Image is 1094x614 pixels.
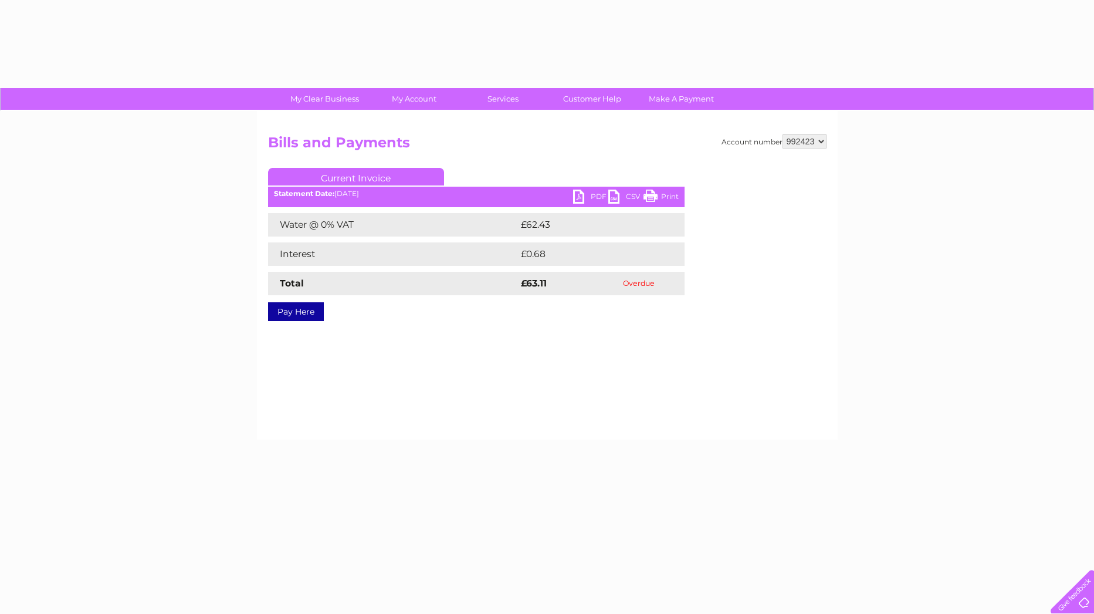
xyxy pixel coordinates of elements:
a: Customer Help [544,88,641,110]
div: [DATE] [268,190,685,198]
strong: Total [280,278,304,289]
td: Overdue [594,272,684,295]
b: Statement Date: [274,189,334,198]
a: Make A Payment [633,88,730,110]
a: PDF [573,190,608,207]
strong: £63.11 [521,278,547,289]
a: Print [643,190,679,207]
a: Current Invoice [268,168,444,185]
div: Account number [722,134,827,149]
td: £0.68 [518,242,658,266]
h2: Bills and Payments [268,134,827,157]
td: Interest [268,242,518,266]
td: £62.43 [518,213,661,237]
a: CSV [608,190,643,207]
a: Pay Here [268,302,324,321]
a: My Account [365,88,462,110]
a: My Clear Business [276,88,373,110]
a: Services [455,88,551,110]
td: Water @ 0% VAT [268,213,518,237]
